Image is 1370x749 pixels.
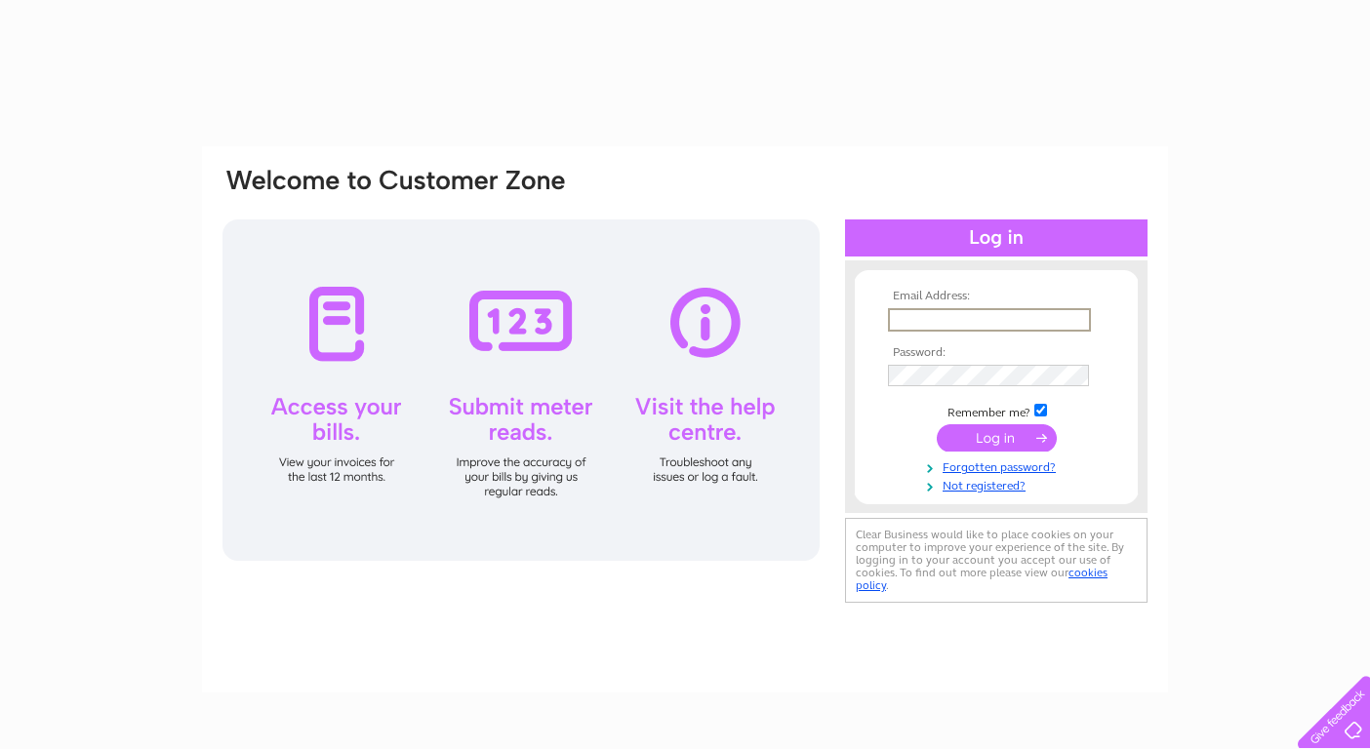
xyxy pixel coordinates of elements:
[888,475,1109,493] a: Not registered?
[845,518,1148,603] div: Clear Business would like to place cookies on your computer to improve your experience of the sit...
[883,290,1109,303] th: Email Address:
[883,401,1109,420] td: Remember me?
[883,346,1109,360] th: Password:
[937,424,1057,452] input: Submit
[856,566,1108,592] a: cookies policy
[888,456,1109,475] a: Forgotten password?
